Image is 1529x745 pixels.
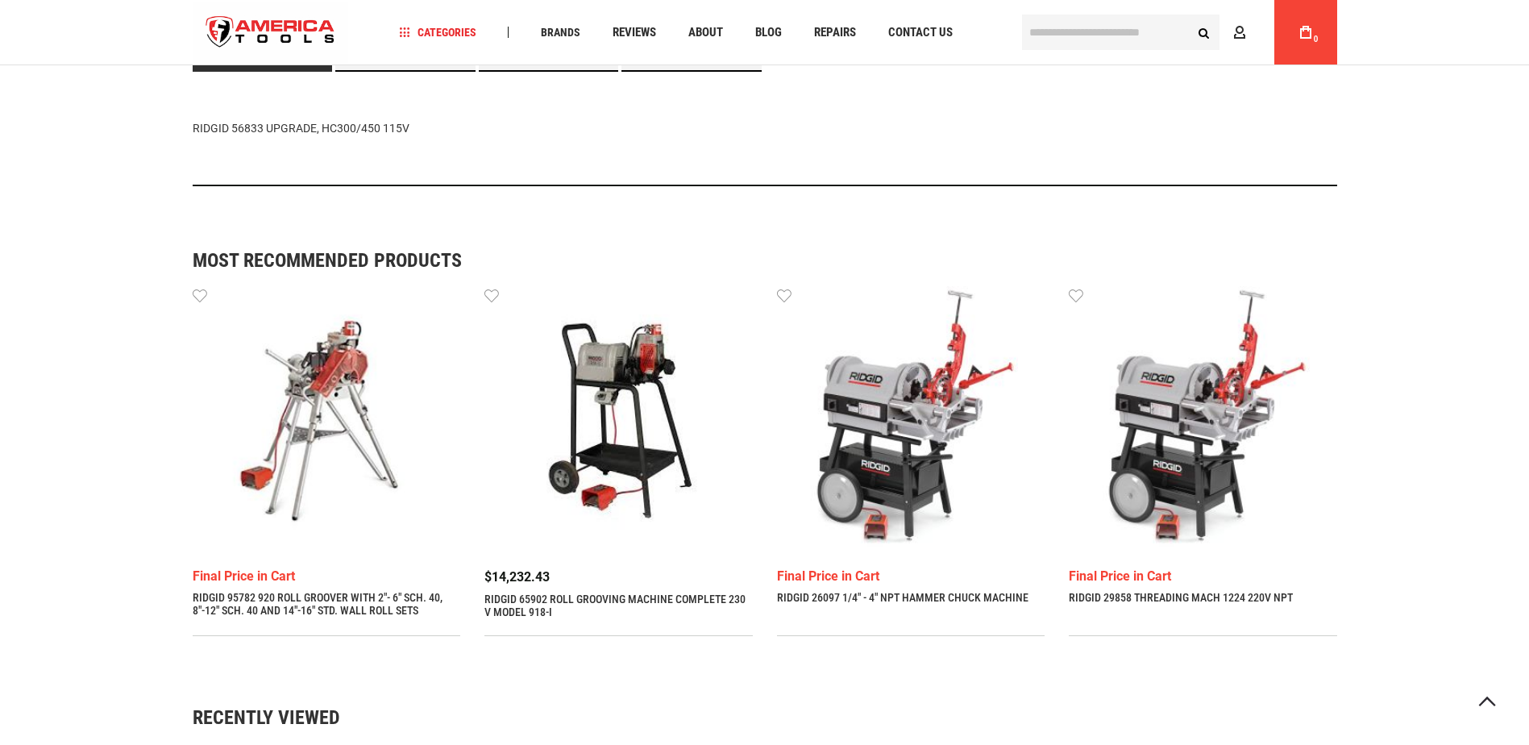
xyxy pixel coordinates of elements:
[193,591,461,617] a: RIDGID 95782 920 ROLL GROOVER WITH 2"- 6" SCH. 40, 8"-12" SCH. 40 AND 14"-16" STD. WALL ROLL SETS
[193,2,349,63] a: store logo
[681,22,730,44] a: About
[688,27,723,39] span: About
[193,708,1337,727] strong: Recently Viewed
[1069,570,1337,583] div: Final Price in Cart
[777,286,1045,555] img: RIDGID 26097 1/4" - 4" NPT HAMMER CHUCK MACHINE
[484,593,753,618] a: RIDGID 65902 Roll Grooving Machine Complete 230 V Model 918-I
[888,27,953,39] span: Contact Us
[541,27,580,38] span: Brands
[755,27,782,39] span: Blog
[193,286,461,555] img: RIDGID 95782 920 ROLL GROOVER WITH 2"- 6" SCH. 40, 8"-12" SCH. 40 AND 14"-16" STD. WALL ROLL SETS
[1069,286,1337,555] img: RIDGID 29858 THREADING MACH 1224 220V NPT
[748,22,789,44] a: Blog
[399,27,476,38] span: Categories
[193,72,1337,186] div: RIDGID 56833 UPGRADE, HC300/450 115V
[1069,591,1293,604] a: RIDGID 29858 THREADING MACH 1224 220V NPT
[1189,17,1219,48] button: Search
[881,22,960,44] a: Contact Us
[534,22,588,44] a: Brands
[814,27,856,39] span: Repairs
[392,22,484,44] a: Categories
[193,570,461,583] div: Final Price in Cart
[605,22,663,44] a: Reviews
[777,570,1045,583] div: Final Price in Cart
[484,569,550,585] span: $14,232.43
[484,286,753,555] img: RIDGID 65902 Roll Grooving Machine Complete 230 V Model 918-I
[1314,35,1319,44] span: 0
[613,27,656,39] span: Reviews
[807,22,863,44] a: Repairs
[193,251,1281,270] strong: Most Recommended Products
[777,591,1028,604] a: RIDGID 26097 1/4" - 4" NPT HAMMER CHUCK MACHINE
[193,2,349,63] img: America Tools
